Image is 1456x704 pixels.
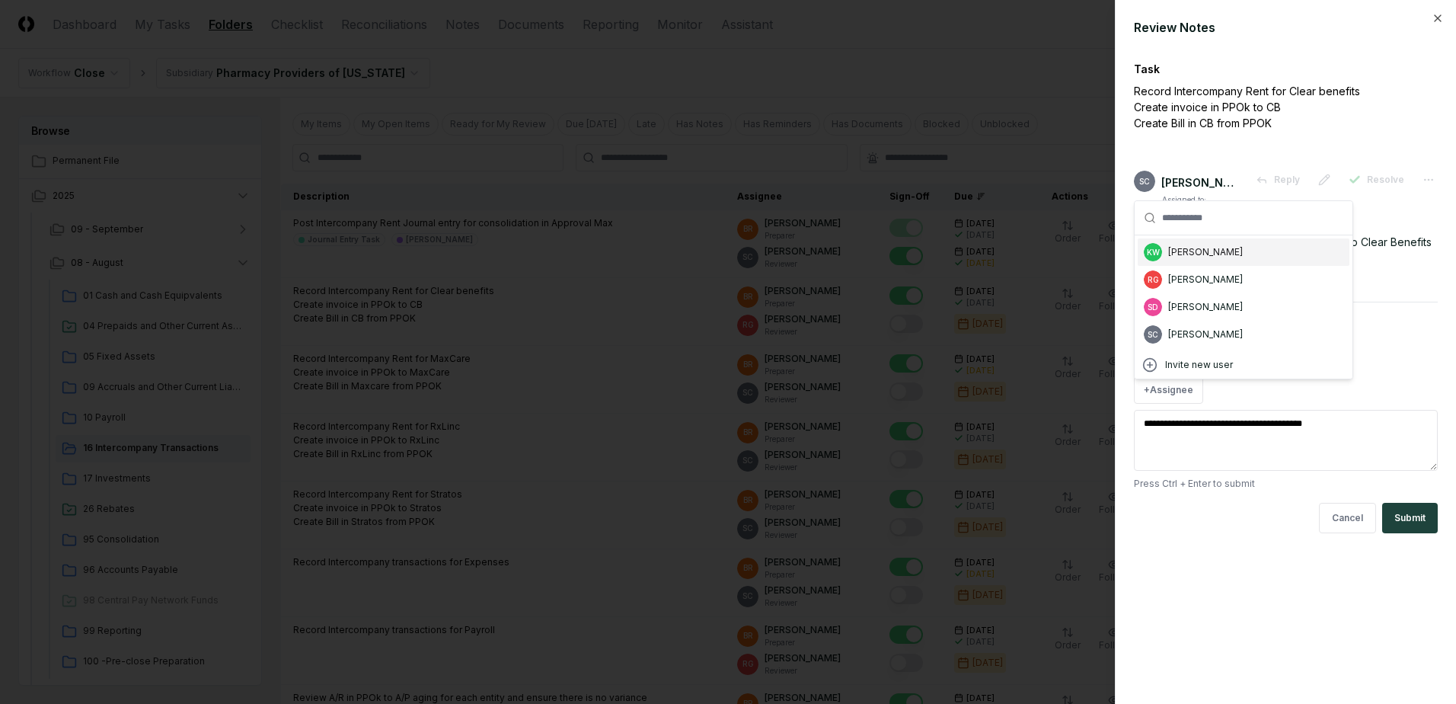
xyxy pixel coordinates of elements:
[1168,300,1243,314] div: [PERSON_NAME]
[1339,166,1413,194] button: Resolve
[1161,174,1237,190] div: [PERSON_NAME]
[1147,247,1160,258] span: KW
[1134,18,1438,37] div: Review Notes
[1134,477,1438,491] p: Press Ctrl + Enter to submit
[1168,273,1243,286] div: [PERSON_NAME]
[1134,376,1203,404] button: +Assignee
[1319,503,1376,533] button: Cancel
[1134,61,1438,77] div: Task
[1135,235,1352,379] div: Suggestions
[1247,166,1309,194] button: Reply
[1168,328,1243,341] div: [PERSON_NAME]
[1148,302,1158,313] span: SD
[1148,274,1159,286] span: RG
[1139,176,1150,187] span: SC
[1367,173,1404,187] span: Resolve
[1134,83,1385,131] p: Record Intercompany Rent for Clear benefits Create invoice in PPOk to CB Create Bill in CB from PPOK
[1168,245,1243,259] div: [PERSON_NAME]
[1148,329,1158,341] span: SC
[1382,503,1438,533] button: Submit
[1141,356,1346,374] a: Invite new user
[1161,194,1266,206] td: Assigned to:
